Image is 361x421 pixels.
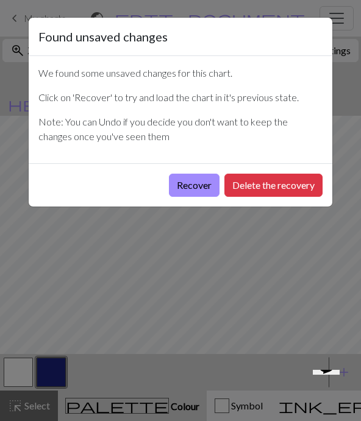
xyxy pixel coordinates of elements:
button: Recover [169,174,220,197]
p: Note: You can Undo if you decide you don't want to keep the changes once you've seen them [38,115,323,144]
iframe: chat widget [308,370,349,409]
p: Click on 'Recover' to try and load the chart in it's previous state. [38,90,323,105]
h5: Found unsaved changes [38,27,168,46]
button: Delete the recovery [224,174,323,197]
p: We found some unsaved changes for this chart. [38,66,323,80]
